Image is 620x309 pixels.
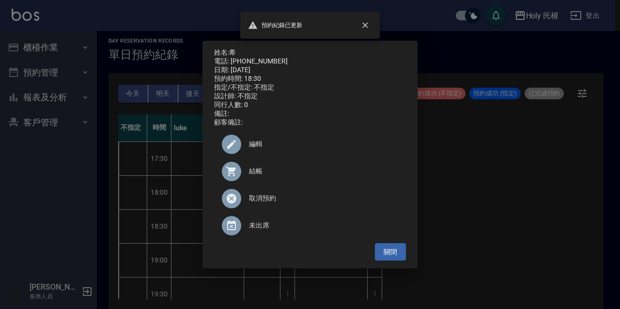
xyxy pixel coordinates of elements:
[214,57,406,66] div: 電話: [PHONE_NUMBER]
[355,15,376,36] button: close
[214,158,406,185] a: 結帳
[214,109,406,118] div: 備註:
[214,185,406,212] div: 取消預約
[214,48,406,57] p: 姓名:
[214,212,406,239] div: 未出席
[214,101,406,109] div: 同行人數: 0
[214,118,406,127] div: 顧客備註:
[214,131,406,158] div: 編輯
[249,166,398,176] span: 結帳
[249,220,398,231] span: 未出席
[248,20,302,30] span: 預約紀錄已更新
[229,48,236,56] a: 希
[214,66,406,75] div: 日期: [DATE]
[249,193,398,203] span: 取消預約
[214,92,406,101] div: 設計師: 不指定
[214,75,406,83] div: 預約時間: 18:30
[214,83,406,92] div: 指定/不指定: 不指定
[249,139,398,149] span: 編輯
[375,243,406,261] button: 關閉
